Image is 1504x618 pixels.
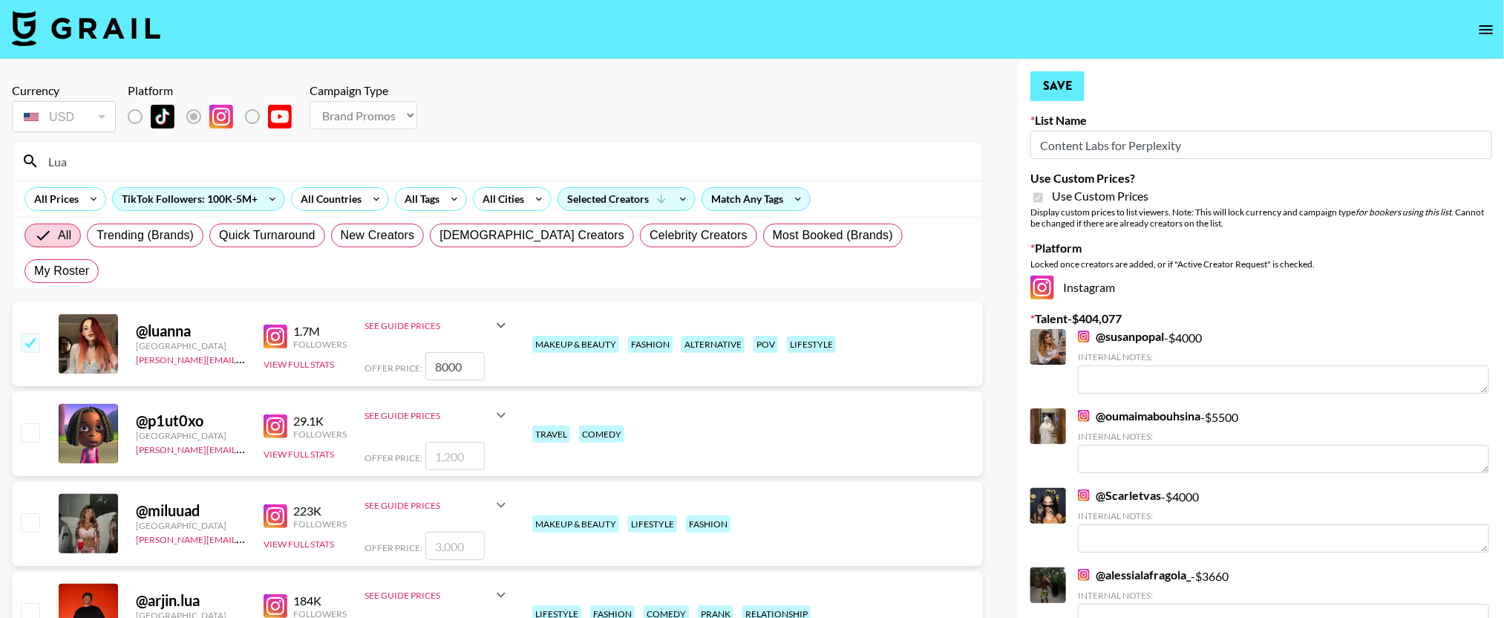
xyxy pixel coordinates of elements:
img: TikTok [151,105,174,129]
span: Quick Turnaround [219,227,315,244]
div: [GEOGRAPHIC_DATA] [136,340,246,351]
span: Offer Price: [364,542,422,553]
div: Followers [293,339,347,350]
button: open drawer [1471,15,1501,45]
img: Grail Talent [12,10,160,46]
img: Instagram [264,504,287,528]
input: Search by User Name [39,149,973,173]
label: Talent - $ 404,077 [1030,311,1492,326]
div: 29.1K [293,414,347,429]
div: 184K [293,593,347,608]
div: @ p1ut0xo [136,412,246,430]
div: See Guide Prices [364,577,510,613]
img: Instagram [1078,331,1090,342]
div: Display custom prices to list viewers. Note: This will lock currency and campaign type . Cannot b... [1030,206,1492,229]
img: Instagram [1078,489,1090,501]
div: List locked to Instagram. [128,101,304,132]
img: Instagram [264,594,287,618]
a: [PERSON_NAME][EMAIL_ADDRESS][DOMAIN_NAME] [136,531,356,545]
a: @alessialafragola_ [1078,567,1191,582]
div: Internal Notes: [1078,590,1489,601]
div: See Guide Prices [364,397,510,433]
div: 223K [293,504,347,518]
div: makeup & beauty [532,515,619,533]
div: Internal Notes: [1078,510,1489,521]
div: See Guide Prices [364,308,510,343]
span: Offer Price: [364,362,422,374]
div: All Cities [474,188,527,210]
div: Internal Notes: [1078,351,1489,362]
div: Selected Creators [558,188,695,210]
span: Offer Price: [364,452,422,463]
div: Currency [12,83,116,98]
label: Use Custom Prices? [1030,171,1492,186]
button: View Full Stats [264,539,334,550]
img: Instagram [1078,569,1090,581]
div: fashion [628,336,673,353]
div: TikTok Followers: 100K-5M+ [113,188,284,210]
div: [GEOGRAPHIC_DATA] [136,520,246,531]
span: New Creators [341,227,415,244]
div: pov [753,336,778,353]
span: Most Booked (Brands) [773,227,893,244]
div: alternative [681,336,745,353]
div: 1.7M [293,324,347,339]
div: See Guide Prices [364,590,492,601]
a: [PERSON_NAME][EMAIL_ADDRESS][PERSON_NAME][DOMAIN_NAME] [136,351,426,365]
span: Use Custom Prices [1052,189,1148,204]
a: @susanpopal [1078,329,1164,344]
button: Save [1030,71,1085,101]
button: View Full Stats [264,449,334,460]
span: My Roster [34,262,89,280]
div: comedy [579,426,624,443]
button: View Full Stats [264,359,334,370]
div: See Guide Prices [364,320,492,331]
div: travel [532,426,570,443]
img: Instagram [264,325,287,348]
div: All Prices [25,188,82,210]
a: @Scarletvas [1078,488,1161,503]
div: Instagram [1030,276,1492,299]
div: lifestyle [787,336,836,353]
div: - $ 4000 [1078,329,1489,394]
em: for bookers using this list [1356,206,1451,218]
span: [DEMOGRAPHIC_DATA] Creators [439,227,624,244]
div: Platform [128,83,304,98]
img: Instagram [1030,276,1054,299]
input: 1,200 [425,442,485,470]
a: @oumaimabouhsina [1078,409,1200,423]
input: 3,000 [425,532,485,560]
span: All [58,227,71,244]
div: [GEOGRAPHIC_DATA] [136,430,246,441]
img: Instagram [209,105,233,129]
div: Match Any Tags [702,188,810,210]
a: [PERSON_NAME][EMAIL_ADDRESS][PERSON_NAME][DOMAIN_NAME] [136,441,426,455]
span: Trending (Brands) [97,227,194,244]
div: See Guide Prices [364,410,492,421]
div: Followers [293,429,347,440]
div: @ arjin.lua [136,591,246,610]
div: Followers [293,518,347,530]
img: Instagram [1078,410,1090,422]
div: Internal Notes: [1078,431,1489,442]
img: Instagram [264,414,287,438]
label: Platform [1030,241,1492,256]
span: Celebrity Creators [650,227,748,244]
div: lifestyle [628,515,677,533]
label: List Name [1030,113,1492,128]
div: - $ 5500 [1078,409,1489,473]
div: @ luanna [136,322,246,340]
div: Campaign Type [310,83,417,98]
input: 8,000 [425,352,485,380]
div: Locked once creators are added, or if "Active Creator Request" is checked. [1030,258,1492,270]
div: USD [15,104,113,130]
div: Currency is locked to USD [12,98,116,135]
img: YouTube [268,105,292,129]
div: @ miluuad [136,501,246,520]
div: - $ 4000 [1078,488,1489,553]
div: makeup & beauty [532,336,619,353]
div: See Guide Prices [364,500,492,511]
div: See Guide Prices [364,487,510,523]
div: All Countries [292,188,364,210]
div: fashion [686,515,730,533]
